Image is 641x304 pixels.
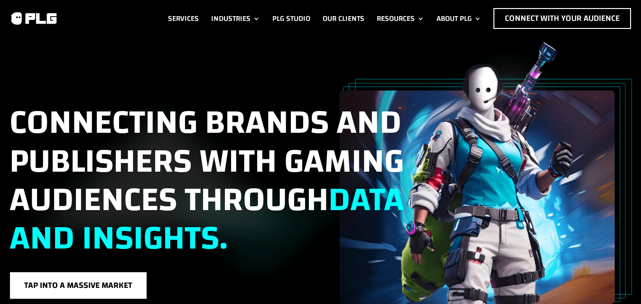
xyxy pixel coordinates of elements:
a: Our Clients [323,8,364,29]
a: Connect with Your Audience [493,8,631,29]
a: PLG Studio [272,8,310,29]
iframe: Chat Widget [594,258,641,304]
a: Resources [377,8,424,29]
span: Connecting brands and publishers with gaming audiences through [9,91,404,269]
a: Services [168,8,199,29]
a: Tap into a massive market [9,272,147,300]
a: Industries [211,8,260,29]
a: About PLG [437,8,481,29]
span: data and insights. [9,168,404,269]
